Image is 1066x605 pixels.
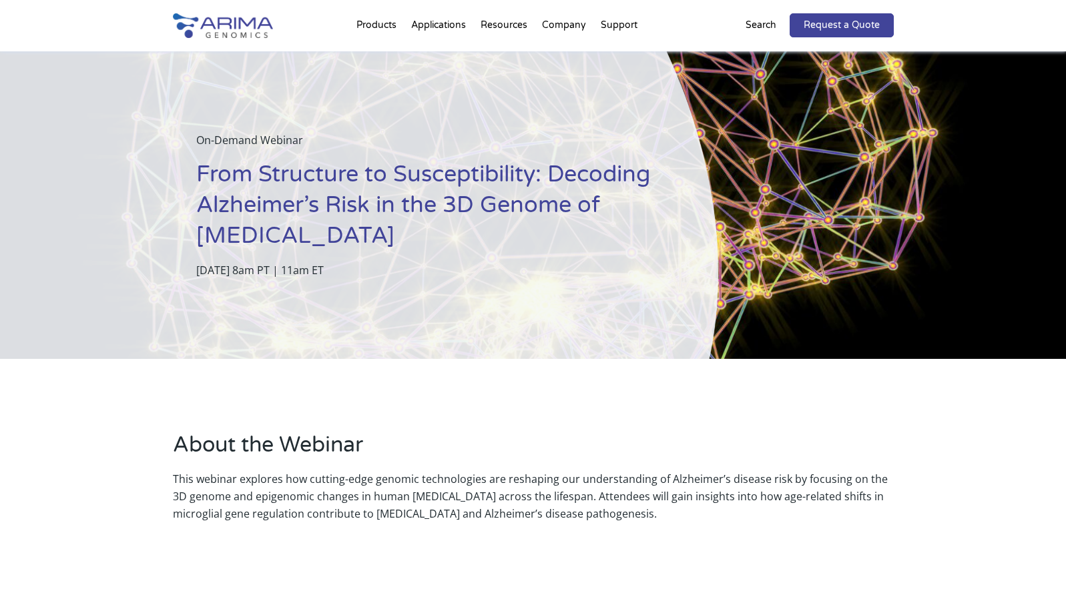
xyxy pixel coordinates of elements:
[173,13,273,38] img: Arima-Genomics-logo
[173,430,894,470] h2: About the Webinar
[196,159,651,261] h1: From Structure to Susceptibility: Decoding Alzheimer’s Risk in the 3D Genome of [MEDICAL_DATA]
[196,261,651,279] p: [DATE] 8am PT | 11am ET
[173,470,894,522] p: This webinar explores how cutting-edge genomic technologies are reshaping our understanding of Al...
[790,13,894,37] a: Request a Quote
[746,17,776,34] p: Search
[196,131,651,159] p: On-Demand Webinar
